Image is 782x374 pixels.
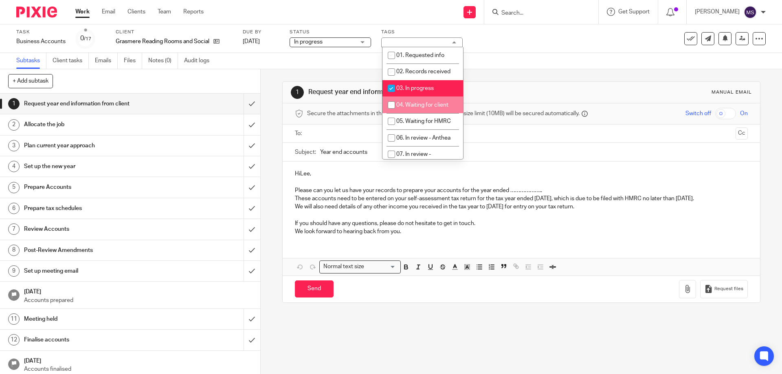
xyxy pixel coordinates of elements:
[16,7,57,17] img: Pixie
[24,244,165,256] h1: Post-Review Amendments
[16,29,66,35] label: Task
[16,53,46,69] a: Subtasks
[308,88,539,96] h1: Request year end information from client
[291,86,304,99] div: 1
[8,265,20,277] div: 9
[24,265,165,277] h1: Set up meeting email
[24,334,165,346] h1: Finalise accounts
[714,286,743,292] span: Request files
[24,118,165,131] h1: Allocate the job
[307,109,580,118] span: Secure the attachments in this message. Files exceeding the size limit (10MB) will be secured aut...
[24,223,165,235] h1: Review Accounts
[243,29,279,35] label: Due by
[740,109,748,118] span: On
[24,355,252,365] h1: [DATE]
[8,223,20,235] div: 7
[396,118,451,124] span: 05. Waiting for HMRC
[695,8,740,16] p: [PERSON_NAME]
[396,69,450,74] span: 02. Records received
[295,195,747,203] p: These accounts need to be entered on your self-assessment tax return for the tax year ended [DATE...
[24,286,252,296] h1: [DATE]
[712,89,752,96] div: Manual email
[8,98,20,109] div: 1
[295,170,747,178] p: HiLee,
[8,140,20,151] div: 3
[295,203,747,211] p: We will also need details of any other income you received in the tax year to [DATE] for entry on...
[53,53,89,69] a: Client tasks
[8,161,20,172] div: 4
[295,129,304,138] label: To:
[184,53,215,69] a: Audit logs
[84,37,91,41] small: /17
[290,29,371,35] label: Status
[24,160,165,173] h1: Set up the new year
[148,53,178,69] a: Notes (0)
[8,119,20,131] div: 2
[396,102,448,108] span: 04. Waiting for client
[8,203,20,214] div: 6
[381,29,463,35] label: Tags
[700,280,747,298] button: Request files
[8,245,20,256] div: 8
[183,8,204,16] a: Reports
[124,53,142,69] a: Files
[367,262,396,271] input: Search for option
[95,53,118,69] a: Emails
[8,313,20,325] div: 11
[295,280,334,298] input: Send
[24,202,165,214] h1: Prepare tax schedules
[744,6,757,19] img: svg%3E
[127,8,145,16] a: Clients
[294,39,323,45] span: In progress
[501,10,574,17] input: Search
[8,334,20,346] div: 12
[24,140,165,152] h1: Plan current year approach
[243,39,260,44] span: [DATE]
[24,313,165,325] h1: Meeting held
[388,151,433,166] span: 07. In review - [PERSON_NAME]
[295,219,747,227] p: If you should have any questions, please do not hesitate to get in touch.
[396,85,434,91] span: 03. In progress
[736,127,748,140] button: Cc
[116,29,233,35] label: Client
[16,37,66,46] div: Business Accounts
[24,181,165,193] h1: Prepare Accounts
[396,135,450,141] span: 06. In review - Anthea
[80,34,91,43] div: 0
[75,8,90,16] a: Work
[295,227,747,236] p: We look forward to hearing back from you.
[116,37,209,46] p: Grasmere Reading Rooms and Social Club
[321,262,366,271] span: Normal text size
[8,74,53,88] button: + Add subtask
[158,8,171,16] a: Team
[618,9,650,15] span: Get Support
[102,8,115,16] a: Email
[319,260,401,273] div: Search for option
[396,52,444,58] span: 01. Requested info
[295,186,747,195] p: Please can you let us have your records to prepare your accounts for the year ended ………………..
[685,109,711,118] span: Switch off
[295,148,316,156] label: Subject:
[24,365,252,373] p: Accounts finalised
[24,98,165,110] h1: Request year end information from client
[8,182,20,193] div: 5
[24,296,252,304] p: Accounts prepared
